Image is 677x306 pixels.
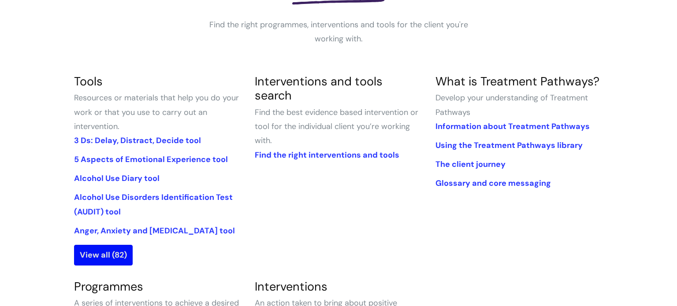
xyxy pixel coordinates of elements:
a: 5 Aspects of Emotional Experience tool [74,154,228,165]
a: Information about Treatment Pathways [435,121,590,132]
a: Using the Treatment Pathways library [435,140,583,151]
span: Resources or materials that help you do your work or that you use to carry out an intervention. [74,92,239,132]
a: Find the right interventions and tools [255,150,399,160]
a: Interventions [255,279,327,294]
a: Programmes [74,279,143,294]
a: 3 Ds: Delay, Distract, Decide tool [74,135,201,146]
a: What is Treatment Pathways? [435,74,599,89]
a: Alcohol Use Diary tool [74,173,160,184]
a: Anger, Anxiety and [MEDICAL_DATA] tool [74,225,235,236]
a: Alcohol Use Disorders Identification Test (AUDIT) tool [74,192,233,217]
a: The client journey [435,159,506,170]
a: View all (82) [74,245,133,265]
span: Develop your understanding of Treatment Pathways [435,92,588,117]
span: Find the best evidence based intervention or tool for the individual client you’re working with. [255,107,418,146]
p: Find the right programmes, interventions and tools for the client you're working with. [206,18,471,46]
a: Interventions and tools search [255,74,383,103]
a: Glossary and core messaging [435,178,551,188]
a: Tools [74,74,103,89]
